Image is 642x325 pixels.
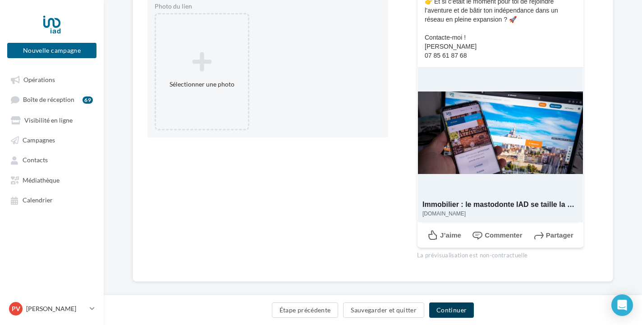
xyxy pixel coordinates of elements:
span: J’aime [440,231,461,239]
a: Boîte de réception69 [5,91,98,108]
a: PV [PERSON_NAME] [7,300,96,317]
div: [DOMAIN_NAME] [422,210,578,218]
a: Opérations [5,71,98,87]
div: 69 [83,96,93,104]
div: Immobilier : le mastodonte IAD se taille la part du lion [422,199,578,210]
button: Continuer [429,302,474,318]
span: PV [12,304,20,313]
a: Campagnes [5,132,98,148]
span: Médiathèque [23,176,60,184]
a: Visibilité en ligne [5,112,98,128]
div: La prévisualisation est non-contractuelle [417,248,584,260]
span: Visibilité en ligne [24,116,73,124]
a: Contacts [5,151,98,168]
span: Opérations [23,76,55,83]
div: Open Intercom Messenger [611,294,633,316]
a: Médiathèque [5,172,98,188]
p: [PERSON_NAME] [26,304,86,313]
button: Étape précédente [272,302,339,318]
button: Nouvelle campagne [7,43,96,58]
span: Calendrier [23,197,53,204]
span: Commenter [485,231,522,239]
span: Boîte de réception [23,96,74,104]
button: Sauvegarder et quitter [343,302,424,318]
a: Calendrier [5,192,98,208]
span: Campagnes [23,136,55,144]
label: Photo du lien [155,3,249,9]
span: Partager [546,231,573,239]
span: Contacts [23,156,48,164]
